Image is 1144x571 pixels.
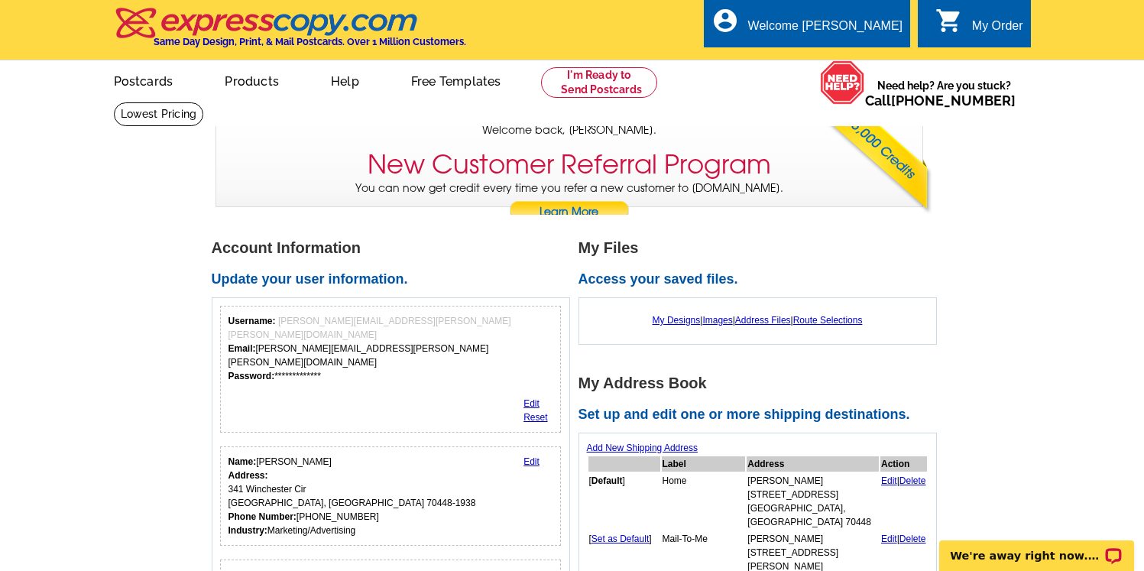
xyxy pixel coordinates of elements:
a: Postcards [89,62,198,98]
p: You can now get credit every time you refer a new customer to [DOMAIN_NAME]. [216,180,922,224]
div: | | | [587,306,928,335]
i: shopping_cart [935,7,963,34]
div: [PERSON_NAME] 341 Winchester Cir [GEOGRAPHIC_DATA], [GEOGRAPHIC_DATA] 70448-1938 [PHONE_NUMBER] M... [228,455,476,537]
strong: Username: [228,316,276,326]
td: | [880,473,927,530]
div: Welcome [PERSON_NAME] [748,19,903,41]
h3: New Customer Referral Program [368,149,771,180]
strong: Name: [228,456,257,467]
h1: Account Information [212,240,578,256]
a: Reset [523,412,547,423]
img: help [820,60,865,105]
th: Address [747,456,879,472]
iframe: LiveChat chat widget [929,523,1144,571]
strong: Industry: [228,525,267,536]
span: Need help? Are you stuck? [865,78,1023,109]
a: Free Templates [387,62,526,98]
h1: My Files [578,240,945,256]
h1: My Address Book [578,375,945,391]
i: account_circle [711,7,739,34]
div: [PERSON_NAME][EMAIL_ADDRESS][PERSON_NAME][PERSON_NAME][DOMAIN_NAME] ************* [228,314,553,383]
a: Images [702,315,732,326]
th: Action [880,456,927,472]
a: Delete [899,475,926,486]
a: Help [306,62,384,98]
a: Set as Default [591,534,649,544]
a: shopping_cart My Order [935,17,1023,36]
a: My Designs [653,315,701,326]
h4: Same Day Design, Print, & Mail Postcards. Over 1 Million Customers. [154,36,466,47]
a: Products [200,62,303,98]
a: [PHONE_NUMBER] [891,92,1016,109]
th: Label [662,456,746,472]
a: Route Selections [793,315,863,326]
a: Edit [881,534,897,544]
td: [PERSON_NAME] [STREET_ADDRESS] [GEOGRAPHIC_DATA], [GEOGRAPHIC_DATA] 70448 [747,473,879,530]
span: [PERSON_NAME][EMAIL_ADDRESS][PERSON_NAME][PERSON_NAME][DOMAIN_NAME] [228,316,511,340]
strong: Email: [228,343,256,354]
strong: Password: [228,371,275,381]
h2: Access your saved files. [578,271,945,288]
strong: Address: [228,470,268,481]
span: Welcome back, [PERSON_NAME]. [482,122,656,138]
a: Edit [523,398,540,409]
a: Delete [899,534,926,544]
h2: Set up and edit one or more shipping destinations. [578,407,945,423]
a: Add New Shipping Address [587,443,698,453]
div: Your personal details. [220,446,562,546]
td: Home [662,473,746,530]
strong: Phone Number: [228,511,297,522]
a: Same Day Design, Print, & Mail Postcards. Over 1 Million Customers. [114,18,466,47]
a: Edit [523,456,540,467]
td: [ ] [588,473,660,530]
a: Edit [881,475,897,486]
h2: Update your user information. [212,271,578,288]
span: Call [865,92,1016,109]
b: Default [591,475,623,486]
div: My Order [972,19,1023,41]
div: Your login information. [220,306,562,433]
a: Learn More [509,201,630,224]
a: Address Files [735,315,791,326]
